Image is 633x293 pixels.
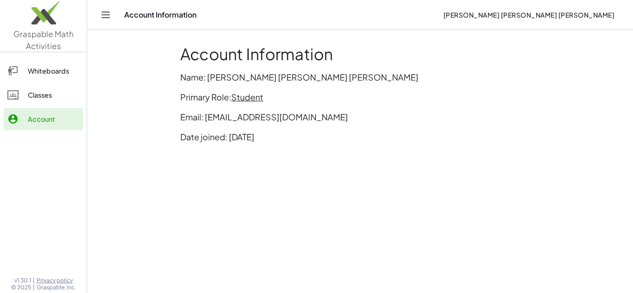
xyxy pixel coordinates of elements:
p: Email: [EMAIL_ADDRESS][DOMAIN_NAME] [180,111,540,123]
h1: Account Information [180,45,540,63]
a: Classes [4,84,83,106]
span: Student [231,92,263,102]
div: Classes [28,89,79,100]
a: Privacy policy [37,277,76,284]
span: © 2025 [11,284,31,291]
span: [PERSON_NAME] [PERSON_NAME] [PERSON_NAME] [443,11,614,19]
span: | [33,277,35,284]
span: Graspable, Inc. [37,284,76,291]
a: Account [4,108,83,130]
span: v1.30.1 [14,277,31,284]
button: Toggle navigation [98,7,113,22]
p: Primary Role: [180,91,540,103]
a: Whiteboards [4,60,83,82]
button: [PERSON_NAME] [PERSON_NAME] [PERSON_NAME] [436,6,622,23]
p: Date joined: [DATE] [180,131,540,143]
div: Account [28,113,79,125]
p: Name: [PERSON_NAME] [PERSON_NAME] [PERSON_NAME] [180,71,540,83]
span: Graspable Math Activities [13,29,74,51]
span: | [33,284,35,291]
div: Whiteboards [28,65,79,76]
